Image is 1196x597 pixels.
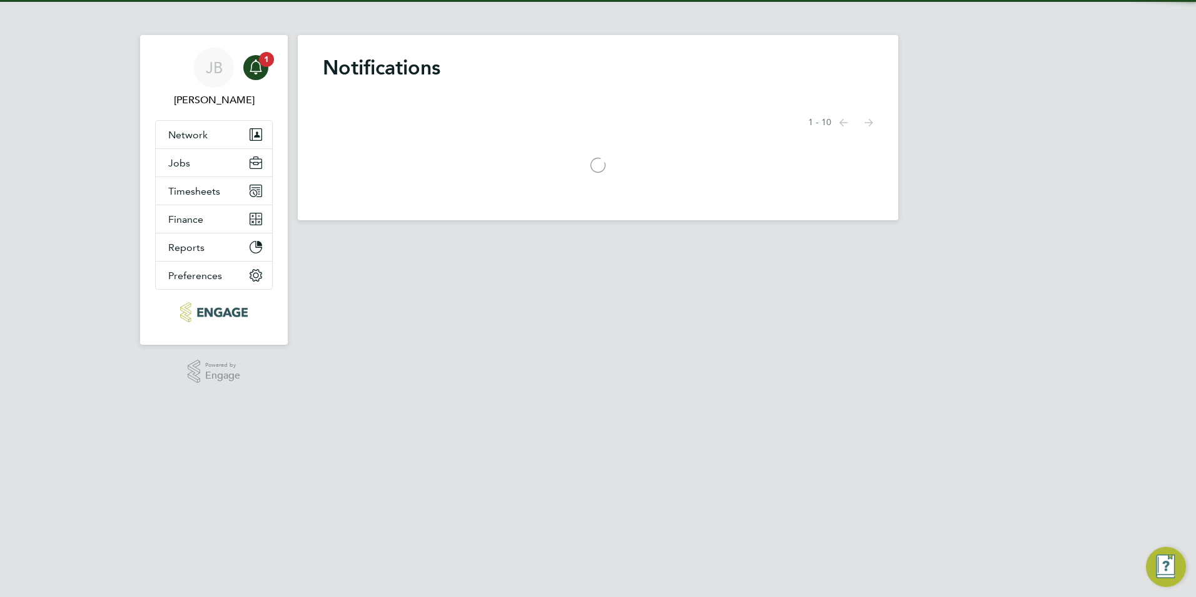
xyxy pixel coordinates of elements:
[206,59,223,76] span: JB
[243,48,268,88] a: 1
[156,149,272,176] button: Jobs
[205,370,240,381] span: Engage
[205,360,240,370] span: Powered by
[180,302,247,322] img: huntereducation-logo-retina.png
[808,110,873,135] nav: Select page of notifications list
[323,55,873,80] h1: Notifications
[808,116,831,129] span: 1 - 10
[168,213,203,225] span: Finance
[259,52,274,67] span: 1
[168,129,208,141] span: Network
[140,35,288,345] nav: Main navigation
[168,185,220,197] span: Timesheets
[156,262,272,289] button: Preferences
[188,360,241,384] a: Powered byEngage
[168,157,190,169] span: Jobs
[155,93,273,108] span: Jack Baron
[168,242,205,253] span: Reports
[155,48,273,108] a: JB[PERSON_NAME]
[156,205,272,233] button: Finance
[156,121,272,148] button: Network
[156,233,272,261] button: Reports
[156,177,272,205] button: Timesheets
[168,270,222,282] span: Preferences
[155,302,273,322] a: Go to home page
[1146,547,1186,587] button: Engage Resource Center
